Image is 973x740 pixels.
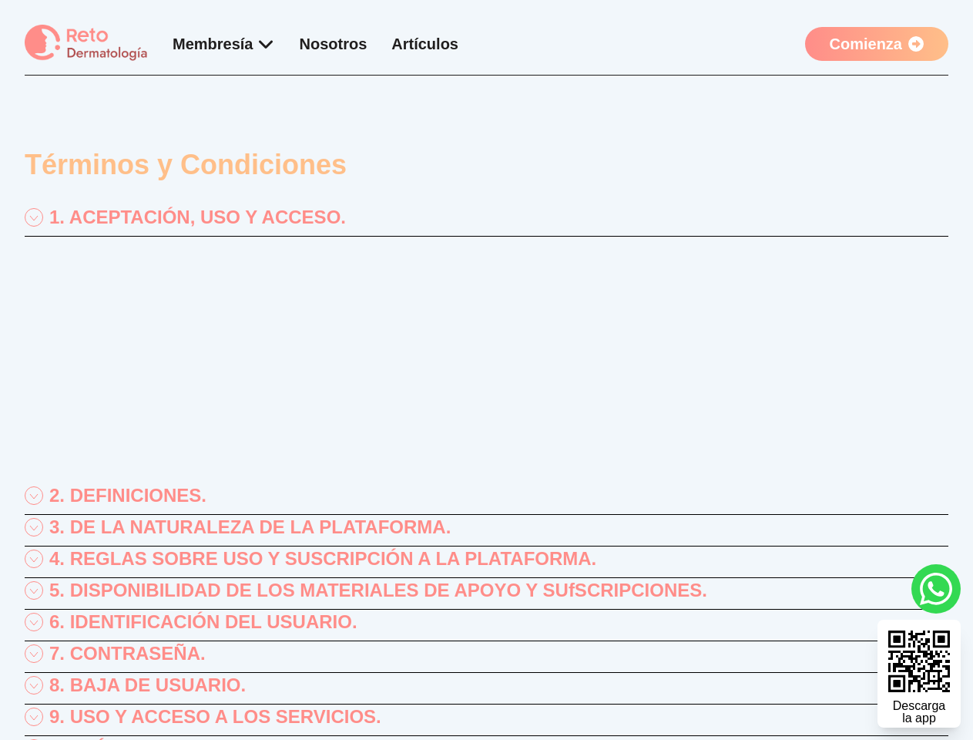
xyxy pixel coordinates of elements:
p: 3. DE LA NATURALEZA DE LA PLATAFORMA. [49,515,451,540]
p: 6. IDENTIFICACIÓN DEL USUARIO. [49,610,357,634]
p: 7. CONTRASEÑA. [49,641,206,666]
p: 2. DEFINICIONES. [49,483,206,508]
p: 1. ACEPTACIÓN, USO Y ACCESO. [49,205,346,230]
img: logo Reto dermatología [25,25,148,62]
a: Comienza [805,27,948,61]
a: whatsapp button [911,564,961,614]
p: 9. USO Y ACCESO A LOS SERVICIOS. [49,705,381,729]
p: 8. BAJA DE USUARIO. [49,673,246,698]
a: Nosotros [300,35,367,52]
p: 4. REGLAS SOBRE USO Y SUSCRIPCIÓN A LA PLATAFORMA. [49,547,596,571]
div: Membresía [173,33,275,55]
h1: Términos y Condiciones [25,150,948,180]
div: Descarga la app [893,700,945,725]
p: 5. DISPONIBILIDAD DE LOS MATERIALES DE APOYO Y SUfSCRIPCIONES. [49,578,707,603]
a: Artículos [391,35,458,52]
